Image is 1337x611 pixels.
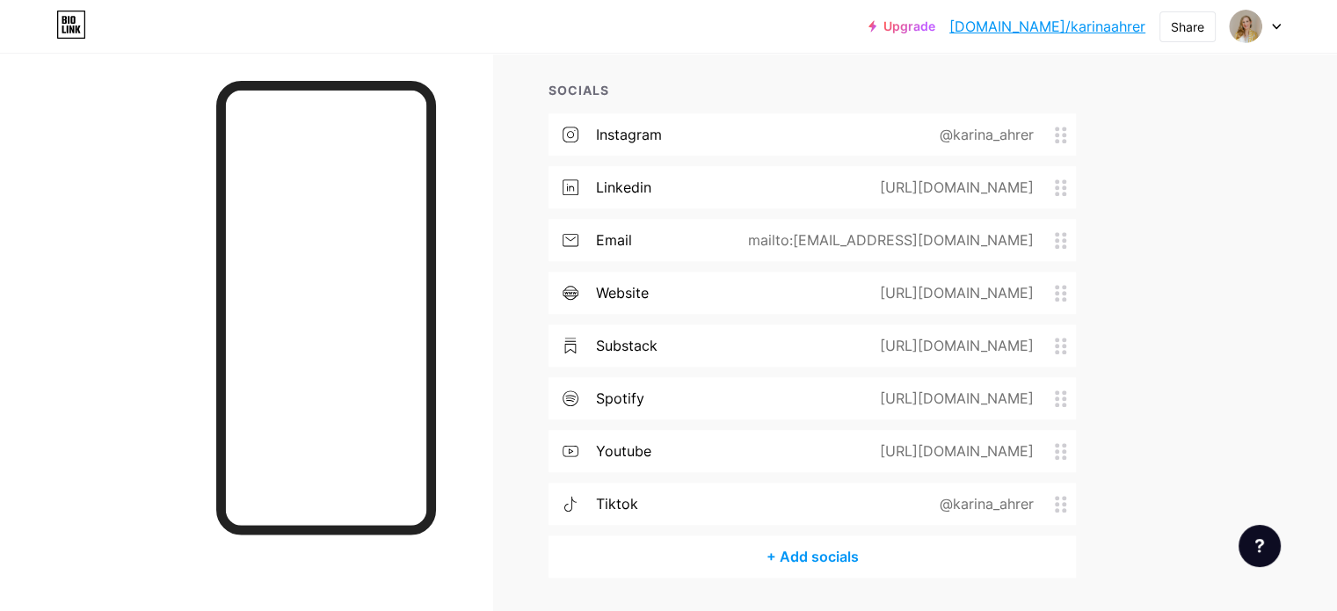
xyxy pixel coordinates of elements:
div: [URL][DOMAIN_NAME] [852,282,1055,303]
div: [URL][DOMAIN_NAME] [852,388,1055,409]
div: [URL][DOMAIN_NAME] [852,177,1055,198]
img: karinaahrer [1229,10,1262,43]
div: instagram [596,124,662,145]
div: youtube [596,440,651,462]
div: [URL][DOMAIN_NAME] [852,440,1055,462]
div: tiktok [596,493,638,514]
div: linkedin [596,177,651,198]
div: @karina_ahrer [912,493,1055,514]
a: [DOMAIN_NAME]/karinaahrer [949,16,1145,37]
div: [URL][DOMAIN_NAME] [852,335,1055,356]
div: @karina_ahrer [912,124,1055,145]
div: mailto:[EMAIL_ADDRESS][DOMAIN_NAME] [720,229,1055,251]
div: website [596,282,649,303]
div: spotify [596,388,644,409]
div: Share [1171,18,1204,36]
div: SOCIALS [549,81,1076,99]
div: substack [596,335,658,356]
div: + Add socials [549,535,1076,578]
div: email [596,229,632,251]
a: Upgrade [868,19,935,33]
